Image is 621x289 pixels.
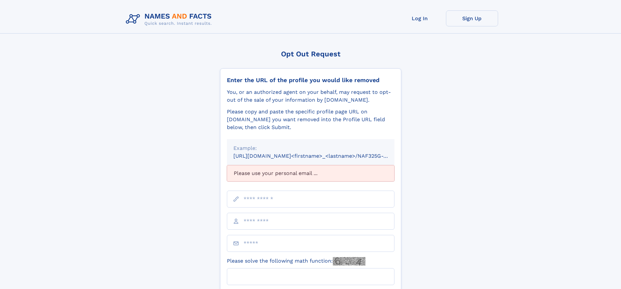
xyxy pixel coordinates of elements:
label: Please solve the following math function: [227,257,365,266]
img: Logo Names and Facts [123,10,217,28]
div: You, or an authorized agent on your behalf, may request to opt-out of the sale of your informatio... [227,88,394,104]
div: Enter the URL of the profile you would like removed [227,77,394,84]
div: Please use your personal email ... [227,165,394,181]
div: Example: [233,144,388,152]
a: Log In [394,10,446,26]
div: Please copy and paste the specific profile page URL on [DOMAIN_NAME] you want removed into the Pr... [227,108,394,131]
small: [URL][DOMAIN_NAME]<firstname>_<lastname>/NAF325G-xxxxxxxx [233,153,407,159]
div: Opt Out Request [220,50,401,58]
a: Sign Up [446,10,498,26]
